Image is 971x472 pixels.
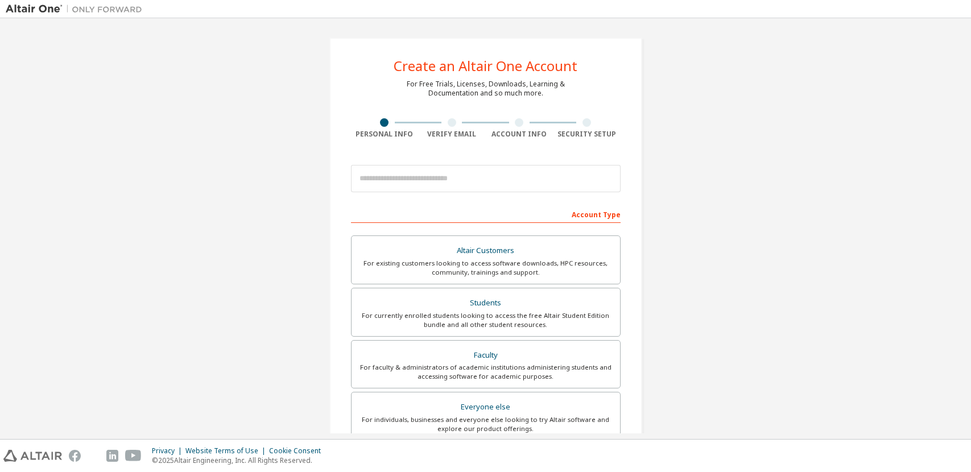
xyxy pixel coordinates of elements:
div: For existing customers looking to access software downloads, HPC resources, community, trainings ... [358,259,613,277]
img: facebook.svg [69,450,81,462]
div: Personal Info [351,130,419,139]
div: Account Type [351,205,621,223]
div: Verify Email [418,130,486,139]
div: Everyone else [358,399,613,415]
div: For currently enrolled students looking to access the free Altair Student Edition bundle and all ... [358,311,613,329]
div: Faculty [358,347,613,363]
div: Students [358,295,613,311]
img: Altair One [6,3,148,15]
div: Privacy [152,446,185,456]
div: Altair Customers [358,243,613,259]
div: Create an Altair One Account [394,59,577,73]
div: For Free Trials, Licenses, Downloads, Learning & Documentation and so much more. [407,80,565,98]
div: Account Info [486,130,553,139]
img: youtube.svg [125,450,142,462]
div: For faculty & administrators of academic institutions administering students and accessing softwa... [358,363,613,381]
div: Website Terms of Use [185,446,269,456]
img: altair_logo.svg [3,450,62,462]
div: For individuals, businesses and everyone else looking to try Altair software and explore our prod... [358,415,613,433]
img: linkedin.svg [106,450,118,462]
div: Cookie Consent [269,446,328,456]
p: © 2025 Altair Engineering, Inc. All Rights Reserved. [152,456,328,465]
div: Security Setup [553,130,621,139]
